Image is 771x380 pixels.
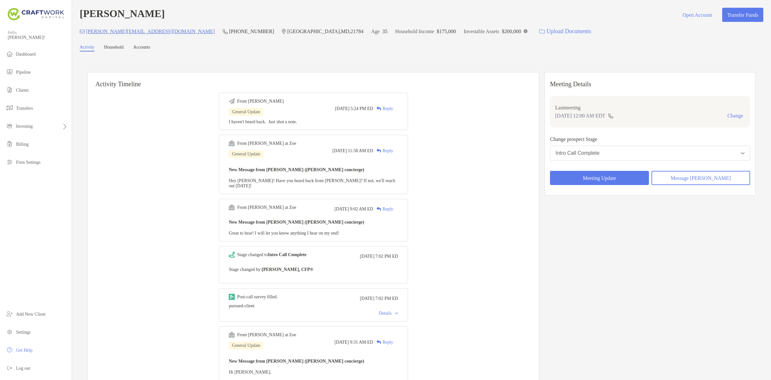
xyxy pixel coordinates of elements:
[360,296,374,301] span: [DATE]
[229,359,364,364] b: New Message from [PERSON_NAME] ([PERSON_NAME] concierge)
[6,346,13,354] img: get-help icon
[6,158,13,166] img: firm-settings icon
[375,296,398,301] span: 7:02 PM ED
[229,178,395,188] span: Hey [PERSON_NAME]! Have you heard back from [PERSON_NAME]? If not, we'll reach out [DATE]!
[223,29,228,34] img: Phone Icon
[6,328,13,336] img: settings icon
[360,254,374,259] span: [DATE]
[8,3,64,26] img: Zoe Logo
[379,311,398,316] div: Details
[6,310,13,318] img: add_new_client icon
[651,171,750,185] button: Message [PERSON_NAME]
[377,149,381,153] img: Reply icon
[334,340,349,345] span: [DATE]
[16,124,33,129] span: Investing
[287,27,363,35] p: [GEOGRAPHIC_DATA] , MD , 21784
[229,294,235,300] img: Event icon
[229,231,339,236] span: Great to hear! I will let you know anything I hear on my end!
[550,171,649,185] button: Meeting Update
[229,332,235,338] img: Event icon
[133,45,150,51] a: Accounts
[6,68,13,76] img: pipeline icon
[377,207,381,211] img: Reply icon
[6,364,13,372] img: logout icon
[229,204,235,210] img: Event icon
[350,207,373,212] span: 9:02 AM ED
[382,27,387,35] p: 35
[535,24,595,38] a: Upload Documents
[80,30,85,33] img: Email Icon
[86,27,215,35] p: [PERSON_NAME][EMAIL_ADDRESS][DOMAIN_NAME]
[16,348,32,353] span: Get Help
[722,8,763,22] button: Transfer Funds
[104,45,124,51] a: Household
[282,29,286,34] img: Location Icon
[229,167,364,172] b: New Message from [PERSON_NAME] ([PERSON_NAME] concierge)
[334,207,349,212] span: [DATE]
[350,340,373,345] span: 9:31 AM ED
[725,113,745,119] button: Change
[524,29,527,33] img: Info Icon
[555,150,599,156] div: Intro Call Complete
[6,50,13,58] img: dashboard icon
[335,106,350,111] span: [DATE]
[377,107,381,111] img: Reply icon
[332,148,347,153] span: [DATE]
[6,140,13,148] img: billing icon
[550,146,750,161] button: Intro Call Complete
[262,267,314,272] b: [PERSON_NAME], CFP®
[377,340,381,344] img: Reply icon
[237,252,306,257] div: Stage changed to
[237,99,284,104] div: From [PERSON_NAME]
[237,205,296,210] div: From [PERSON_NAME] at Zoe
[608,113,614,118] img: communication type
[395,27,434,35] p: Household Income
[8,35,68,40] span: [PERSON_NAME]!
[16,106,33,111] span: Transfers
[395,312,398,314] img: Chevron icon
[555,112,605,120] p: [DATE] 12:00 AM EDT
[464,27,499,35] p: Investable Assets
[229,303,254,308] span: pursued-client
[6,122,13,130] img: investing icon
[373,147,393,154] div: Reply
[237,294,278,300] div: Post-call survey filled.
[550,80,750,88] p: Meeting Details
[16,88,29,93] span: Clients
[373,339,393,346] div: Reply
[16,312,46,317] span: Add New Client
[350,106,373,111] span: 5:24 PM ED
[555,104,745,112] p: Last meeting
[6,104,13,112] img: transfers icon
[375,254,398,259] span: 7:02 PM ED
[539,29,545,34] img: button icon
[229,108,263,116] div: General Update
[741,152,745,154] img: Open dropdown arrow
[348,148,373,153] span: 11:58 AM ED
[237,141,296,146] div: From [PERSON_NAME] at Zoe
[437,27,456,35] p: $175,000
[229,27,274,35] p: [PHONE_NUMBER]
[371,27,380,35] p: Age
[229,119,297,124] span: I haven't heard back. Just shot a note.
[550,135,750,143] p: Change prospect Stage
[373,206,393,212] div: Reply
[16,142,29,147] span: Billing
[80,45,94,51] a: Activity
[678,8,717,22] button: Open Account
[229,98,235,104] img: Event icon
[229,220,364,225] b: New Message from [PERSON_NAME] ([PERSON_NAME] concierge)
[229,140,235,146] img: Event icon
[80,8,165,22] h4: [PERSON_NAME]
[16,160,40,165] span: Firm Settings
[16,330,31,335] span: Settings
[237,332,296,338] div: From [PERSON_NAME] at Zoe
[16,52,36,57] span: Dashboard
[16,366,30,371] span: Log out
[229,342,263,349] div: General Update
[6,86,13,94] img: clients icon
[268,252,306,257] b: Intro Call Complete
[229,265,398,273] p: Stage changed by:
[16,70,31,75] span: Pipeline
[229,252,235,258] img: Event icon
